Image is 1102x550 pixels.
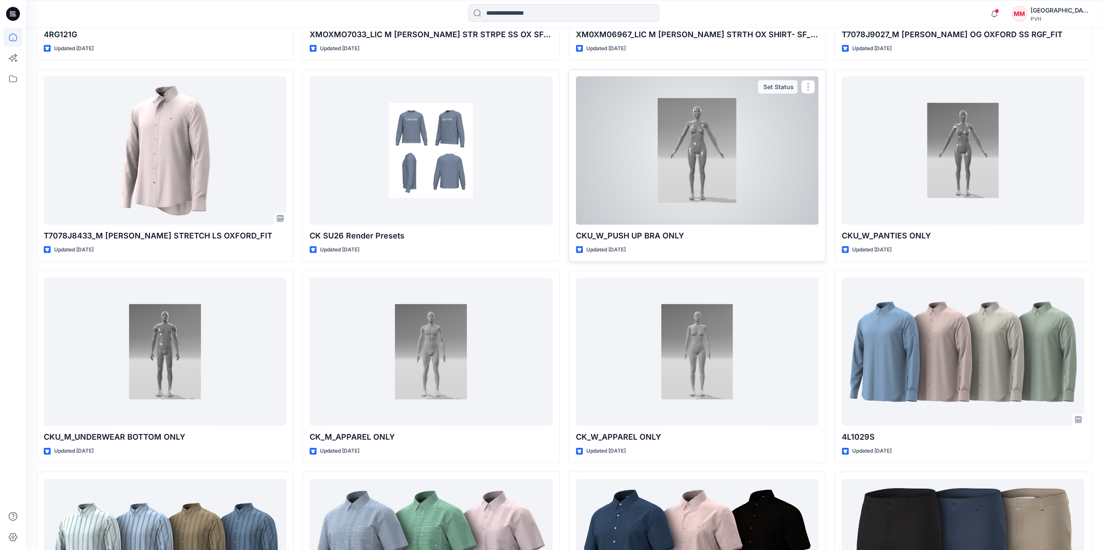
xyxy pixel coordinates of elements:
p: Updated [DATE] [320,44,359,53]
a: 4L1029S [842,278,1084,426]
p: 4RG121G [44,29,286,41]
a: CKU_W_PUSH UP BRA ONLY [576,77,818,225]
p: T7078J8433_M [PERSON_NAME] STRETCH LS OXFORD_FIT [44,230,286,242]
a: T7078J8433_M TOMMY STRETCH LS OXFORD_FIT [44,77,286,225]
p: CK_W_APPAREL ONLY [576,431,818,443]
p: T7078J9027_M [PERSON_NAME] OG OXFORD SS RGF_FIT [842,29,1084,41]
p: Updated [DATE] [586,447,626,456]
div: [GEOGRAPHIC_DATA][PERSON_NAME][GEOGRAPHIC_DATA] [1031,5,1091,16]
p: CKU_W_PANTIES ONLY [842,230,1084,242]
a: CK SU26 Render Presets [310,77,552,225]
p: Updated [DATE] [54,245,94,254]
p: Updated [DATE] [586,44,626,53]
p: XMOXMO7033_LIC M [PERSON_NAME] STR STRPE SS OX SF_FIT [310,29,552,41]
a: CK_W_APPAREL ONLY [576,278,818,426]
div: MM [1012,6,1027,22]
p: Updated [DATE] [852,44,892,53]
p: CK SU26 Render Presets [310,230,552,242]
p: CKU_W_PUSH UP BRA ONLY [576,230,818,242]
p: Updated [DATE] [320,245,359,254]
p: Updated [DATE] [54,44,94,53]
a: CKU_M_UNDERWEAR BOTTOM ONLY [44,278,286,426]
p: Updated [DATE] [852,447,892,456]
p: 4L1029S [842,431,1084,443]
p: CK_M_APPAREL ONLY [310,431,552,443]
p: Updated [DATE] [586,245,626,254]
p: Updated [DATE] [852,245,892,254]
div: PVH [1031,16,1091,22]
a: CKU_W_PANTIES ONLY [842,77,1084,225]
p: CKU_M_UNDERWEAR BOTTOM ONLY [44,431,286,443]
a: CK_M_APPAREL ONLY [310,278,552,426]
p: Updated [DATE] [54,447,94,456]
p: XM0XM06967_LIC M [PERSON_NAME] STRTH OX SHIRT- SF_FIT [576,29,818,41]
p: Updated [DATE] [320,447,359,456]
